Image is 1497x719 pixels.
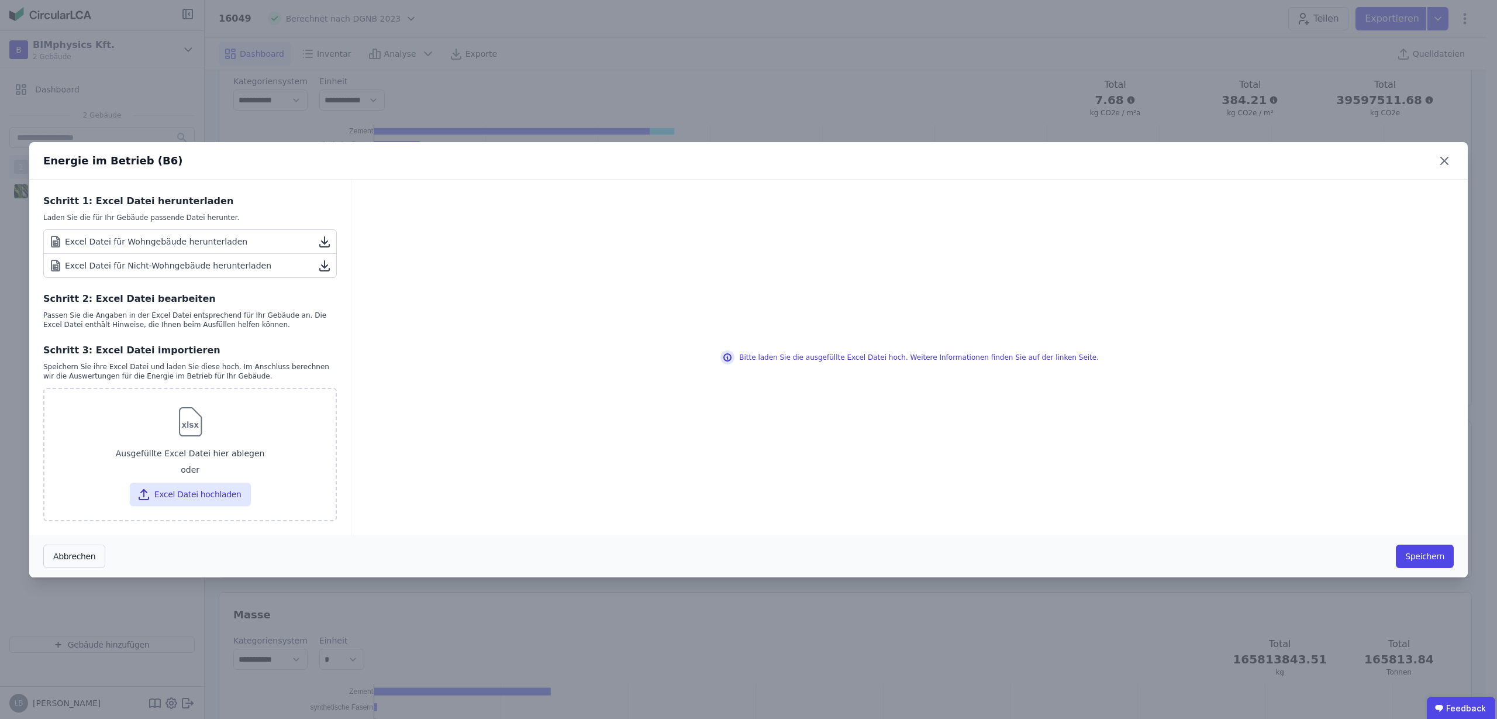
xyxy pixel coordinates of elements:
div: Laden Sie die für Ihr Gebäude passende Datei herunter. [43,213,337,222]
div: Speichern Sie ihre Excel Datei und laden Sie diese hoch. Im Anschluss berechnen wir die Auswertun... [43,362,337,381]
div: Excel Datei für Wohngebäude herunterladen [49,235,247,249]
img: svg%3e [171,403,209,441]
button: Abbrechen [43,545,105,568]
div: Schritt 1: Excel Datei herunterladen [43,194,337,208]
a: Excel Datei für Nicht-Wohngebäude herunterladen [44,254,336,277]
button: Excel Datei hochladen [130,483,251,506]
div: Excel Datei für Nicht-Wohngebäude herunterladen [49,259,271,273]
div: Schritt 2: Excel Datei bearbeiten [43,292,337,306]
div: Passen Sie die Angaben in der Excel Datei entsprechend für Ihr Gebäude an. Die Excel Datei enthäl... [43,311,337,329]
div: Bitte laden Sie die ausgefüllte Excel Datei hoch. Weitere Informationen finden Sie auf der linken... [720,350,1099,364]
div: Schritt 3: Excel Datei importieren [43,343,337,357]
button: Speichern [1396,545,1454,568]
div: Ausgefüllte Excel Datei hier ablegen [54,443,326,464]
a: Excel Datei für Wohngebäude herunterladen [44,230,336,254]
div: Energie im Betrieb (B6) [43,153,183,169]
div: oder [54,464,326,478]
